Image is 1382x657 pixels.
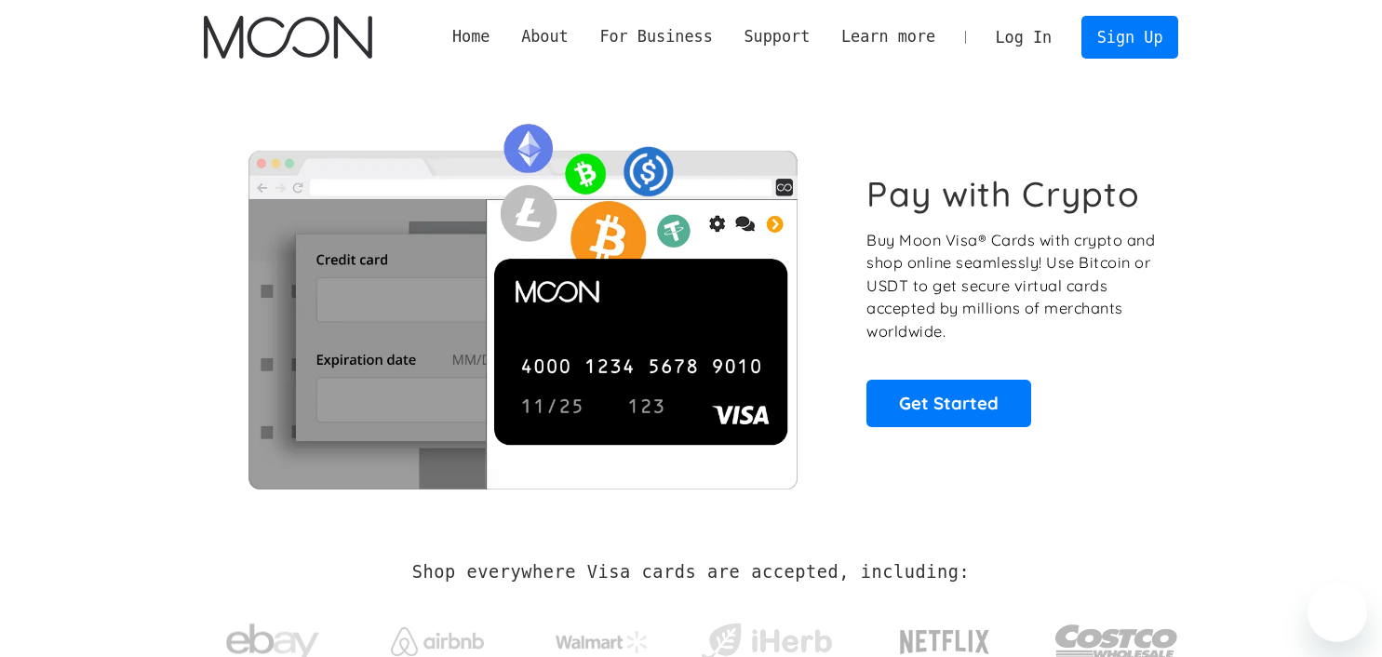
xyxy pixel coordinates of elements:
[825,25,951,48] div: Learn more
[204,16,372,59] img: Moon Logo
[412,562,970,583] h2: Shop everywhere Visa cards are accepted, including:
[521,25,569,48] div: About
[204,111,841,489] img: Moon Cards let you spend your crypto anywhere Visa is accepted.
[866,173,1140,215] h1: Pay with Crypto
[505,25,584,48] div: About
[866,229,1158,343] p: Buy Moon Visa® Cards with crypto and shop online seamlessly! Use Bitcoin or USDT to get secure vi...
[556,631,649,653] img: Walmart
[584,25,729,48] div: For Business
[1081,16,1178,58] a: Sign Up
[980,17,1067,58] a: Log In
[436,25,505,48] a: Home
[866,380,1031,426] a: Get Started
[391,627,484,656] img: Airbnb
[841,25,935,48] div: Learn more
[204,16,372,59] a: home
[599,25,712,48] div: For Business
[729,25,825,48] div: Support
[1308,583,1367,642] iframe: Button to launch messaging window
[744,25,810,48] div: Support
